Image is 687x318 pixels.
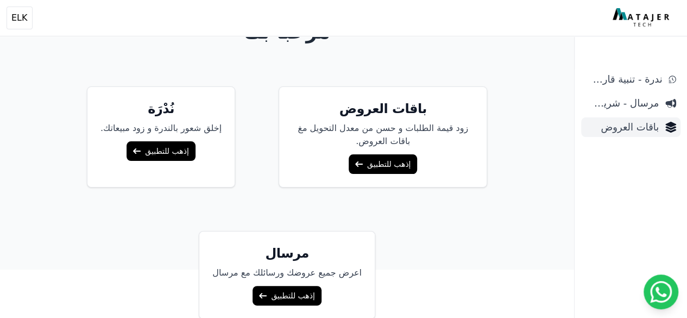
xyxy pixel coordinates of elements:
[100,122,222,135] p: إخلق شعور بالندرة و زود مبيعاتك.
[7,7,33,29] button: ELK
[585,72,662,87] span: ندرة - تنبية قارب علي النفاذ
[585,96,659,111] span: مرسال - شريط دعاية
[585,120,659,135] span: باقات العروض
[253,286,321,305] a: إذهب للتطبيق
[212,266,362,279] p: اعرض جميع عروضك ورسائلك مع مرسال
[11,11,28,24] span: ELK
[212,245,362,262] h5: مرسال
[349,154,417,174] a: إذهب للتطبيق
[292,100,474,117] h5: باقات العروض
[292,122,474,148] p: زود قيمة الطلبات و حسن من معدل التحويل مغ باقات العروض.
[127,141,195,161] a: إذهب للتطبيق
[613,8,672,28] img: MatajerTech Logo
[100,100,222,117] h5: نُدْرَة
